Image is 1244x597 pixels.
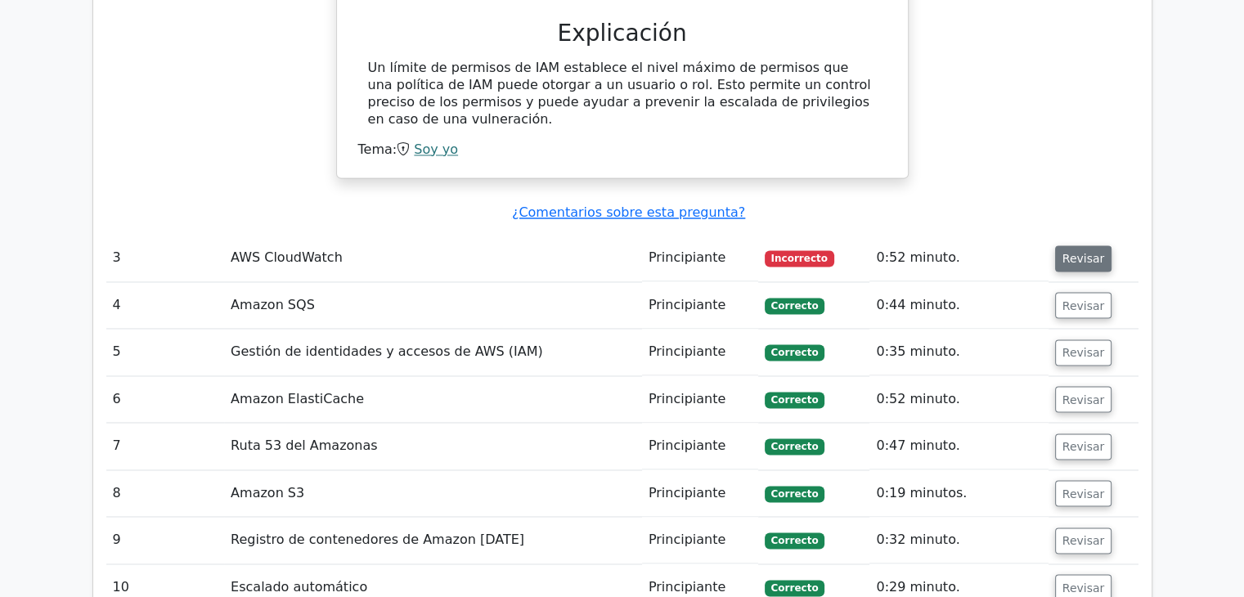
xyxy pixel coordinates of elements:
font: 4 [113,297,121,312]
button: Revisar [1055,339,1112,366]
font: Correcto [770,394,818,406]
font: Revisar [1062,393,1105,406]
font: Revisar [1062,298,1105,312]
font: Principiante [649,391,725,406]
font: 0:44 minuto. [876,297,959,312]
font: 0:29 minuto. [876,579,959,595]
font: 10 [113,579,129,595]
font: Amazon SQS [231,297,315,312]
font: Principiante [649,297,725,312]
font: Registro de contenedores de Amazon [DATE] [231,532,524,547]
button: Revisar [1055,292,1112,318]
font: Revisar [1062,440,1105,453]
a: ¿Comentarios sobre esta pregunta? [512,204,745,220]
font: 0:19 minutos. [876,485,967,500]
font: Revisar [1062,346,1105,359]
button: Revisar [1055,527,1112,554]
font: AWS CloudWatch [231,249,343,265]
button: Revisar [1055,386,1112,412]
font: Gestión de identidades y accesos de AWS (IAM) [231,343,543,359]
a: Soy yo [414,141,458,157]
font: 0:35 minuto. [876,343,959,359]
font: Principiante [649,485,725,500]
font: Incorrecto [770,253,827,264]
font: Correcto [770,535,818,546]
button: Revisar [1055,245,1112,272]
font: Correcto [770,347,818,358]
font: Principiante [649,343,725,359]
font: Principiante [649,579,725,595]
font: 5 [113,343,121,359]
font: 0:32 minuto. [876,532,959,547]
font: 0:52 minuto. [876,391,959,406]
font: Principiante [649,249,725,265]
font: 6 [113,391,121,406]
font: Amazon S3 [231,485,304,500]
font: Principiante [649,532,725,547]
font: Ruta 53 del Amazonas [231,438,377,453]
font: 0:52 minuto. [876,249,959,265]
font: Explicación [557,20,686,47]
font: Revisar [1062,581,1105,594]
font: Revisar [1062,487,1105,500]
font: Amazon ElastiCache [231,391,364,406]
font: Tema: [358,141,397,157]
font: Correcto [770,441,818,452]
font: Principiante [649,438,725,453]
font: 0:47 minuto. [876,438,959,453]
font: Correcto [770,582,818,594]
font: 9 [113,532,121,547]
font: Un límite de permisos de IAM establece el nivel máximo de permisos que una política de IAM puede ... [368,60,871,126]
button: Revisar [1055,480,1112,506]
font: Revisar [1062,252,1105,265]
font: 3 [113,249,121,265]
font: 8 [113,485,121,500]
button: Revisar [1055,433,1112,460]
font: 7 [113,438,121,453]
font: Correcto [770,300,818,312]
font: Correcto [770,488,818,500]
font: Revisar [1062,534,1105,547]
font: Escalado automático [231,579,367,595]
